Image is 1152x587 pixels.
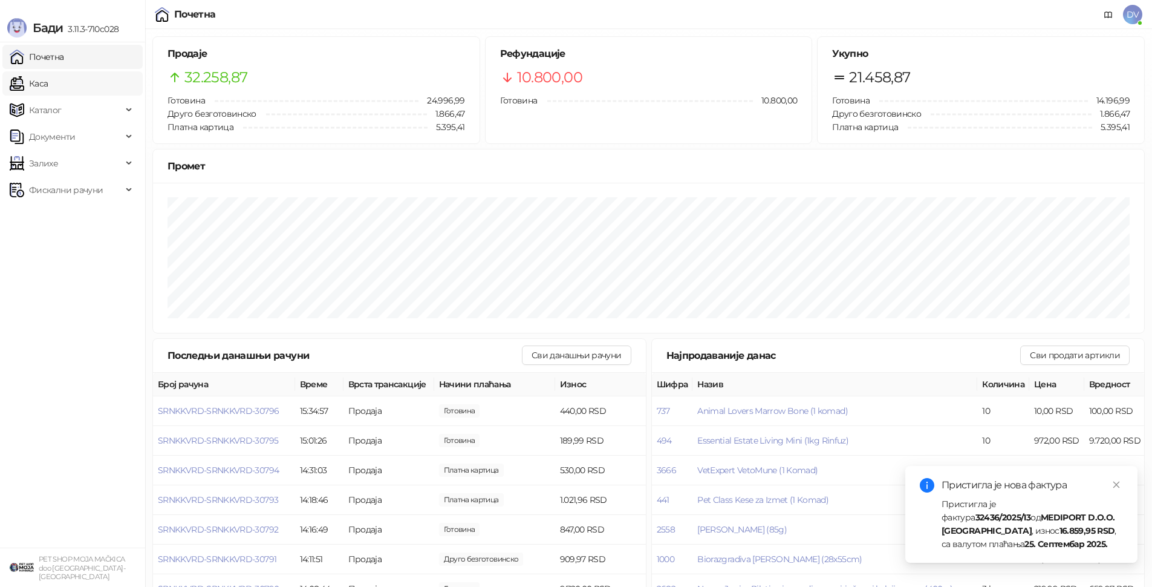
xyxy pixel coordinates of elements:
[158,554,276,565] span: SRNKKVRD-SRNKKVRD-30791
[977,373,1029,396] th: Количина
[295,485,343,515] td: 14:18:46
[1112,480,1121,489] span: close
[697,554,862,565] button: Biorazgradiva [PERSON_NAME] (28x55cm)
[555,396,646,426] td: 440,00 RSD
[343,545,434,574] td: Продаја
[942,497,1123,551] div: Пристигла је фактура од , износ , са валутом плаћања
[158,405,279,416] span: SRNKKVRD-SRNKKVRD-30796
[666,348,1021,363] div: Најпродаваније данас
[63,24,119,34] span: 3.11.3-710c028
[29,98,62,122] span: Каталог
[158,465,279,476] button: SRNKKVRD-SRNKKVRD-30794
[439,493,504,507] span: 1.021,96
[295,545,343,574] td: 14:11:51
[10,71,48,96] a: Каса
[39,555,125,581] small: PET SHOP MOJA MAČKICA doo [GEOGRAPHIC_DATA]-[GEOGRAPHIC_DATA]
[434,373,555,396] th: Начини плаћања
[1092,107,1130,120] span: 1.866,47
[832,108,921,119] span: Друго безготовинско
[1088,94,1130,107] span: 14.196,99
[657,435,672,446] button: 494
[1084,456,1145,485] td: 270,00 RSD
[184,66,247,89] span: 32.258,87
[10,556,34,580] img: 64x64-companyLogo-9f44b8df-f022-41eb-b7d6-300ad218de09.png
[500,95,538,106] span: Готовина
[343,426,434,456] td: Продаја
[697,494,828,505] button: Pet Class Kese za Izmet (1 Komad)
[295,373,343,396] th: Време
[942,478,1123,493] div: Пристигла је нова фактура
[657,554,674,565] button: 1000
[849,66,910,89] span: 21.458,87
[697,524,787,535] button: [PERSON_NAME] (85g)
[652,373,693,396] th: Шифра
[977,456,1029,485] td: 8
[832,95,870,106] span: Готовина
[1084,426,1145,456] td: 9.720,00 RSD
[522,346,631,365] button: Сви данашњи рачуни
[153,373,295,396] th: Број рачуна
[1059,525,1115,536] strong: 16.859,95 RSD
[555,373,646,396] th: Износ
[439,434,480,447] span: 189,99
[418,94,464,107] span: 24.996,99
[1092,120,1130,134] span: 5.395,41
[1029,373,1084,396] th: Цена
[555,545,646,574] td: 909,97 RSD
[832,122,898,133] span: Платна картица
[657,465,676,476] button: 3666
[295,456,343,485] td: 14:31:03
[1099,5,1118,24] a: Документација
[295,426,343,456] td: 15:01:26
[343,396,434,426] td: Продаја
[977,396,1029,426] td: 10
[1029,396,1084,426] td: 10,00 RSD
[343,456,434,485] td: Продаја
[7,18,27,38] img: Logo
[343,485,434,515] td: Продаја
[439,523,480,536] span: 1.000,00
[692,373,977,396] th: Назив
[555,426,646,456] td: 189,99 RSD
[975,512,1031,523] strong: 32436/2025/13
[1110,478,1123,491] a: Close
[555,515,646,545] td: 847,00 RSD
[168,95,205,106] span: Готовина
[517,66,582,89] span: 10.800,00
[1029,456,1084,485] td: 33,75 RSD
[427,107,465,120] span: 1.866,47
[295,396,343,426] td: 15:34:57
[697,405,848,416] button: Animal Lovers Marrow Bone (1 komad)
[1084,396,1145,426] td: 100,00 RSD
[10,45,64,69] a: Почетна
[977,426,1029,456] td: 10
[29,178,103,202] span: Фискални рачуни
[439,553,524,566] span: 909,97
[295,515,343,545] td: 14:16:49
[174,10,216,19] div: Почетна
[1123,5,1142,24] span: DV
[158,435,278,446] button: SRNKKVRD-SRNKKVRD-30795
[1024,539,1107,549] strong: 25. Септембар 2025.
[343,373,434,396] th: Врста трансакције
[29,125,75,149] span: Документи
[697,435,848,446] button: Essential Estate Living Mini (1kg Rinfuz)
[697,465,818,476] button: VetExpert VetoMune (1 Komad)
[439,464,504,477] span: 530,00
[168,159,1130,174] div: Промет
[555,456,646,485] td: 530,00 RSD
[158,494,278,505] button: SRNKKVRD-SRNKKVRD-30793
[168,348,522,363] div: Последњи данашњи рачуни
[920,478,934,493] span: info-circle
[555,485,646,515] td: 1.021,96 RSD
[1084,373,1145,396] th: Вредност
